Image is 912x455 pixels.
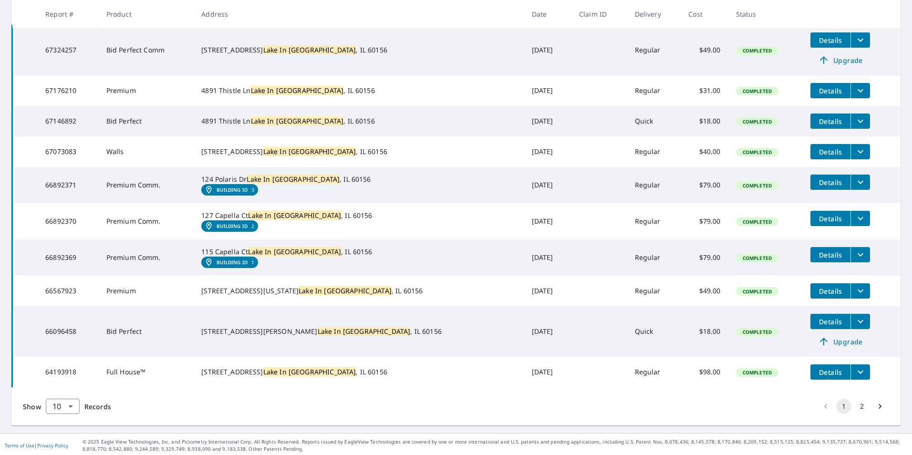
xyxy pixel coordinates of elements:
[38,167,99,203] td: 66892371
[524,276,571,306] td: [DATE]
[850,283,870,299] button: filesDropdownBtn-66567923
[201,220,258,232] a: Building ID2
[627,276,681,306] td: Regular
[681,75,728,106] td: $31.00
[737,118,777,125] span: Completed
[524,136,571,167] td: [DATE]
[810,211,850,226] button: detailsBtn-66892370
[850,364,870,380] button: filesDropdownBtn-64193918
[681,167,728,203] td: $79.00
[248,247,341,256] mark: Lake In [GEOGRAPHIC_DATA]
[816,214,845,223] span: Details
[217,259,248,265] em: Building ID
[817,399,889,414] nav: pagination navigation
[816,250,845,259] span: Details
[38,25,99,75] td: 67324257
[263,147,356,156] mark: Lake In [GEOGRAPHIC_DATA]
[816,336,864,347] span: Upgrade
[810,364,850,380] button: detailsBtn-64193918
[524,106,571,136] td: [DATE]
[810,247,850,262] button: detailsBtn-66892369
[217,187,248,193] em: Building ID
[810,32,850,48] button: detailsBtn-67324257
[524,357,571,387] td: [DATE]
[201,86,516,95] div: 4891 Thistle Ln , IL 60156
[627,167,681,203] td: Regular
[99,167,194,203] td: Premium Comm.
[38,136,99,167] td: 67073083
[201,247,516,257] div: 115 Capella Ct , IL 60156
[201,184,258,196] a: Building ID3
[737,288,777,295] span: Completed
[37,442,68,449] a: Privacy Policy
[816,317,845,326] span: Details
[627,25,681,75] td: Regular
[524,306,571,357] td: [DATE]
[836,399,851,414] button: page 1
[5,442,34,449] a: Terms of Use
[816,36,845,45] span: Details
[38,357,99,387] td: 64193918
[263,367,356,376] mark: Lake In [GEOGRAPHIC_DATA]
[201,147,516,156] div: [STREET_ADDRESS] , IL 60156
[38,203,99,239] td: 66892370
[627,136,681,167] td: Regular
[83,438,907,453] p: © 2025 Eagle View Technologies, Inc. and Pictometry International Corp. All Rights Reserved. Repo...
[23,402,41,411] span: Show
[99,136,194,167] td: Walls
[850,247,870,262] button: filesDropdownBtn-66892369
[627,106,681,136] td: Quick
[816,287,845,296] span: Details
[681,136,728,167] td: $40.00
[99,25,194,75] td: Bid Perfect Comm
[737,369,777,376] span: Completed
[850,175,870,190] button: filesDropdownBtn-66892371
[201,257,258,268] a: Building ID1
[816,368,845,377] span: Details
[627,75,681,106] td: Regular
[737,47,777,54] span: Completed
[46,399,80,414] div: Show 10 records
[99,357,194,387] td: Full House™
[38,276,99,306] td: 66567923
[217,223,248,229] em: Building ID
[627,357,681,387] td: Regular
[524,75,571,106] td: [DATE]
[5,443,68,448] p: |
[99,203,194,239] td: Premium Comm.
[681,276,728,306] td: $49.00
[627,306,681,357] td: Quick
[627,239,681,276] td: Regular
[850,32,870,48] button: filesDropdownBtn-67324257
[850,83,870,98] button: filesDropdownBtn-67176210
[318,327,411,336] mark: Lake In [GEOGRAPHIC_DATA]
[99,75,194,106] td: Premium
[201,116,516,126] div: 4891 Thistle Ln , IL 60156
[524,203,571,239] td: [DATE]
[38,75,99,106] td: 67176210
[737,182,777,189] span: Completed
[248,211,341,220] mark: Lake In [GEOGRAPHIC_DATA]
[737,149,777,155] span: Completed
[38,106,99,136] td: 67146892
[251,86,344,95] mark: Lake In [GEOGRAPHIC_DATA]
[247,175,340,184] mark: Lake In [GEOGRAPHIC_DATA]
[810,114,850,129] button: detailsBtn-67146892
[737,329,777,335] span: Completed
[810,52,870,68] a: Upgrade
[737,218,777,225] span: Completed
[854,399,870,414] button: Go to page 2
[681,106,728,136] td: $18.00
[681,306,728,357] td: $18.00
[816,147,845,156] span: Details
[299,286,392,295] mark: Lake In [GEOGRAPHIC_DATA]
[850,114,870,129] button: filesDropdownBtn-67146892
[627,203,681,239] td: Regular
[810,314,850,329] button: detailsBtn-66096458
[810,175,850,190] button: detailsBtn-66892371
[681,239,728,276] td: $79.00
[816,54,864,66] span: Upgrade
[46,393,80,420] div: 10
[810,334,870,349] a: Upgrade
[850,314,870,329] button: filesDropdownBtn-66096458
